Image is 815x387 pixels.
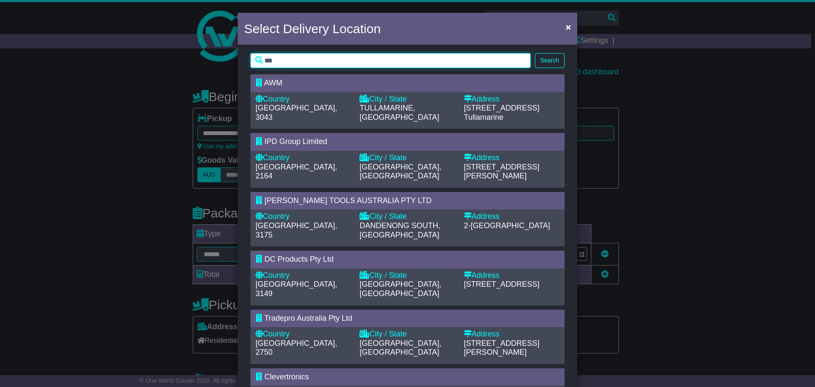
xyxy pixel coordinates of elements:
[360,104,439,121] span: TULLAMARINE, [GEOGRAPHIC_DATA]
[264,255,334,263] span: DC Products Pty Ltd
[464,221,550,230] span: 2-[GEOGRAPHIC_DATA]
[566,22,571,32] span: ×
[256,280,337,298] span: [GEOGRAPHIC_DATA], 3149
[256,212,351,221] div: Country
[464,95,559,104] div: Address
[562,18,575,36] button: Close
[464,113,503,121] span: Tullamarine
[535,53,565,68] button: Search
[256,153,351,163] div: Country
[464,104,540,112] span: [STREET_ADDRESS]
[464,153,559,163] div: Address
[264,137,327,146] span: IPD Group Limited
[256,339,337,357] span: [GEOGRAPHIC_DATA], 2750
[360,271,455,280] div: City / State
[264,79,282,87] span: AWM
[360,163,441,181] span: [GEOGRAPHIC_DATA], [GEOGRAPHIC_DATA]
[464,339,540,357] span: [STREET_ADDRESS][PERSON_NAME]
[256,221,337,239] span: [GEOGRAPHIC_DATA], 3175
[464,280,540,288] span: [STREET_ADDRESS]
[464,271,559,280] div: Address
[464,212,559,221] div: Address
[256,271,351,280] div: Country
[464,163,540,181] span: [STREET_ADDRESS][PERSON_NAME]
[360,95,455,104] div: City / State
[360,153,455,163] div: City / State
[256,163,337,181] span: [GEOGRAPHIC_DATA], 2164
[256,95,351,104] div: Country
[464,330,559,339] div: Address
[264,196,432,205] span: [PERSON_NAME] TOOLS AUSTRALIA PTY LTD
[360,221,440,239] span: DANDENONG SOUTH, [GEOGRAPHIC_DATA]
[360,280,441,298] span: [GEOGRAPHIC_DATA], [GEOGRAPHIC_DATA]
[360,330,455,339] div: City / State
[256,104,337,121] span: [GEOGRAPHIC_DATA], 3043
[264,314,352,322] span: Tradepro Australia Pty Ltd
[264,373,309,381] span: Clevertronics
[244,19,381,38] h4: Select Delivery Location
[256,330,351,339] div: Country
[360,339,441,357] span: [GEOGRAPHIC_DATA], [GEOGRAPHIC_DATA]
[360,212,455,221] div: City / State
